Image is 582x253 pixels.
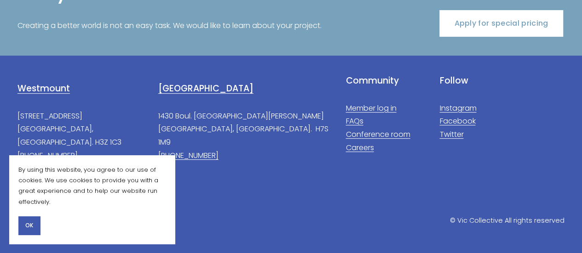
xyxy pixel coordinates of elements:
a: Careers [346,141,374,155]
p: [STREET_ADDRESS] [GEOGRAPHIC_DATA], [GEOGRAPHIC_DATA]. H3Z 1C3 [17,110,330,163]
p: © Vic Collective All rights reserved [17,214,565,226]
p: Creating a better world is not an easy task. We would like to learn about your project. [17,19,330,33]
a: Member log in [346,102,396,115]
a: FAQs [346,115,363,128]
span: OK [25,221,33,230]
h4: Community [346,75,424,87]
a: Apply for special pricing [439,10,563,36]
button: OK [18,216,40,235]
a: Conference room [346,128,410,141]
a: [GEOGRAPHIC_DATA] [158,83,254,95]
p: 1430 Boul. [GEOGRAPHIC_DATA][PERSON_NAME] [GEOGRAPHIC_DATA], [GEOGRAPHIC_DATA]. H7S 1M9 [158,110,330,163]
section: Cookie banner [9,155,175,244]
a: Facebook [439,115,475,128]
a: Twitter [439,128,463,141]
a: [PHONE_NUMBER] [158,149,219,163]
a: Instagram [439,102,476,115]
p: By using this website, you agree to our use of cookies. We use cookies to provide you with a grea... [18,164,166,207]
a: Westmount [17,83,70,95]
h4: Follow [439,75,565,87]
a: [PHONE_NUMBER] [17,149,78,163]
